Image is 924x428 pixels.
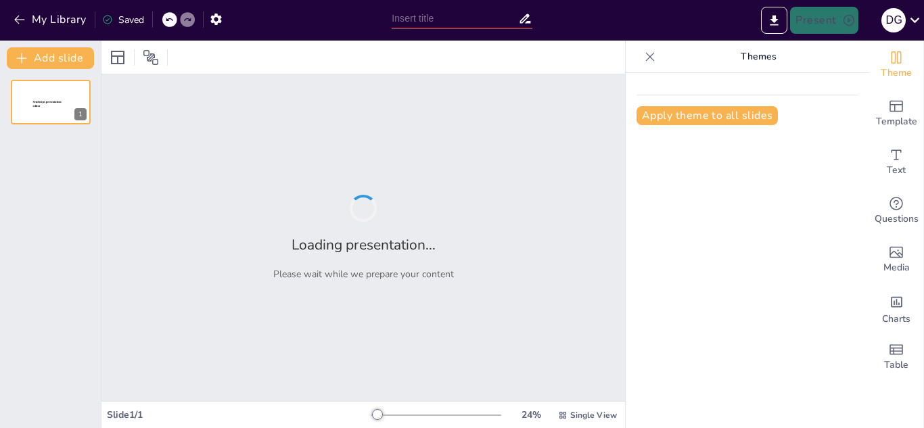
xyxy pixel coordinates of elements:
div: Add ready made slides [869,89,923,138]
button: My Library [10,9,92,30]
input: Insert title [392,9,518,28]
button: Add slide [7,47,94,69]
div: Saved [102,14,144,26]
button: Present [790,7,858,34]
div: Slide 1 / 1 [107,408,371,421]
span: Template [876,114,917,129]
p: Themes [661,41,856,73]
button: Export to PowerPoint [761,7,787,34]
span: Single View [570,410,617,421]
div: D G [881,8,906,32]
span: Position [143,49,159,66]
div: 1 [11,80,91,124]
div: Add images, graphics, shapes or video [869,235,923,284]
span: Questions [875,212,919,227]
button: Apply theme to all slides [637,106,778,125]
span: Theme [881,66,912,80]
div: Add text boxes [869,138,923,187]
button: D G [881,7,906,34]
div: 1 [74,108,87,120]
div: 24 % [515,408,547,421]
span: Sendsteps presentation editor [33,101,62,108]
h2: Loading presentation... [292,235,436,254]
div: Add charts and graphs [869,284,923,333]
div: Change the overall theme [869,41,923,89]
p: Please wait while we prepare your content [273,268,454,281]
div: Add a table [869,333,923,381]
span: Table [884,358,908,373]
span: Charts [882,312,910,327]
div: Get real-time input from your audience [869,187,923,235]
div: Layout [107,47,129,68]
span: Media [883,260,910,275]
span: Text [887,163,906,178]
